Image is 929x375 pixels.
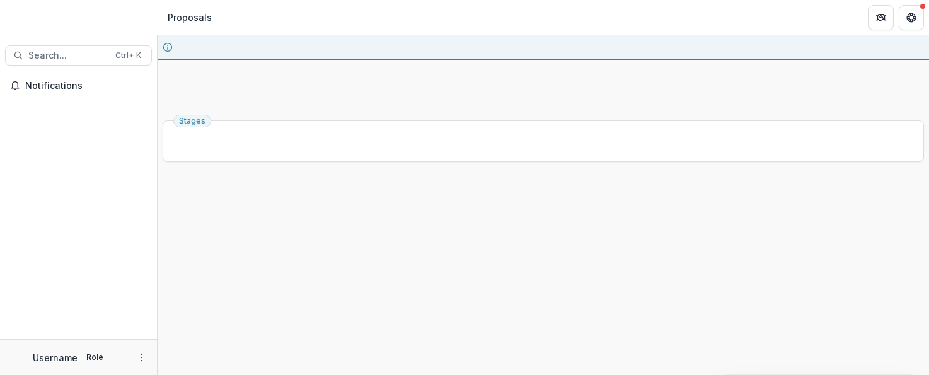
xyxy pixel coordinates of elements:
div: Proposals [168,11,212,24]
span: Search... [28,50,108,61]
button: Get Help [899,5,924,30]
div: Ctrl + K [113,49,144,62]
p: Role [83,352,107,363]
button: Partners [868,5,894,30]
p: Username [33,351,78,364]
nav: breadcrumb [163,8,217,26]
button: More [134,350,149,365]
button: Notifications [5,76,152,96]
button: Search... [5,45,152,66]
span: Stages [179,117,205,125]
span: Notifications [25,81,147,91]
